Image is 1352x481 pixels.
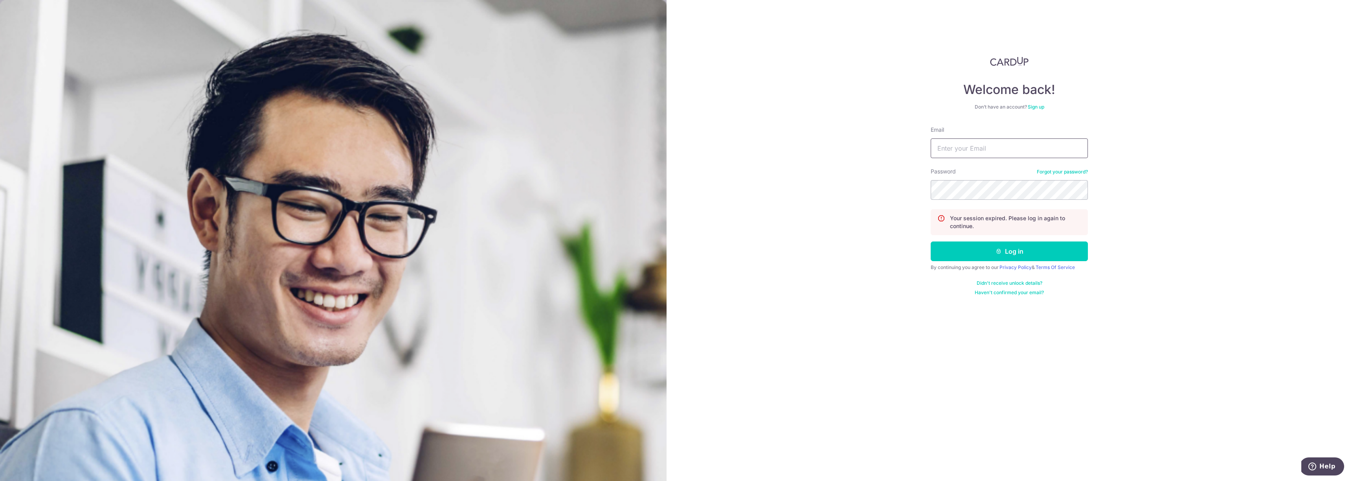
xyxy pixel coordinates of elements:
label: Email [931,126,944,134]
a: Haven't confirmed your email? [975,289,1044,296]
button: Log in [931,241,1088,261]
a: Sign up [1028,104,1044,110]
input: Enter your Email [931,138,1088,158]
a: Forgot your password? [1037,169,1088,175]
a: Terms Of Service [1036,264,1075,270]
a: Privacy Policy [999,264,1032,270]
img: CardUp Logo [990,57,1029,66]
h4: Welcome back! [931,82,1088,98]
div: Don’t have an account? [931,104,1088,110]
p: Your session expired. Please log in again to continue. [950,214,1081,230]
label: Password [931,168,956,175]
a: Didn't receive unlock details? [977,280,1042,286]
div: By continuing you agree to our & [931,264,1088,271]
iframe: Opens a widget where you can find more information [1301,457,1344,477]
